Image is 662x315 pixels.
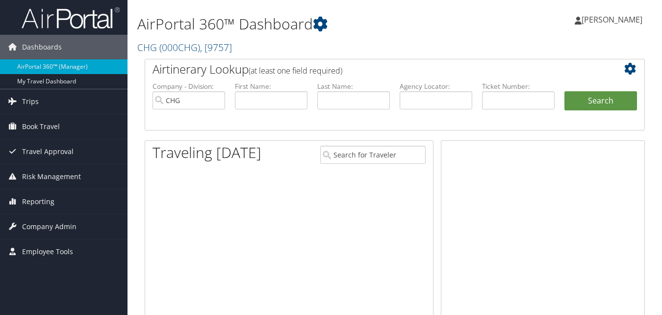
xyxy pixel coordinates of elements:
[137,14,481,34] h1: AirPortal 360™ Dashboard
[249,65,342,76] span: (at least one field required)
[137,41,232,54] a: CHG
[22,239,73,264] span: Employee Tools
[400,81,472,91] label: Agency Locator:
[22,189,54,214] span: Reporting
[200,41,232,54] span: , [ 9757 ]
[482,81,555,91] label: Ticket Number:
[153,81,225,91] label: Company - Division:
[22,139,74,164] span: Travel Approval
[582,14,642,25] span: [PERSON_NAME]
[153,61,595,78] h2: Airtinerary Lookup
[153,142,261,163] h1: Traveling [DATE]
[22,114,60,139] span: Book Travel
[575,5,652,34] a: [PERSON_NAME]
[22,214,76,239] span: Company Admin
[22,6,120,29] img: airportal-logo.png
[22,89,39,114] span: Trips
[22,35,62,59] span: Dashboards
[159,41,200,54] span: ( 000CHG )
[235,81,307,91] label: First Name:
[564,91,637,111] button: Search
[317,81,390,91] label: Last Name:
[22,164,81,189] span: Risk Management
[320,146,425,164] input: Search for Traveler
